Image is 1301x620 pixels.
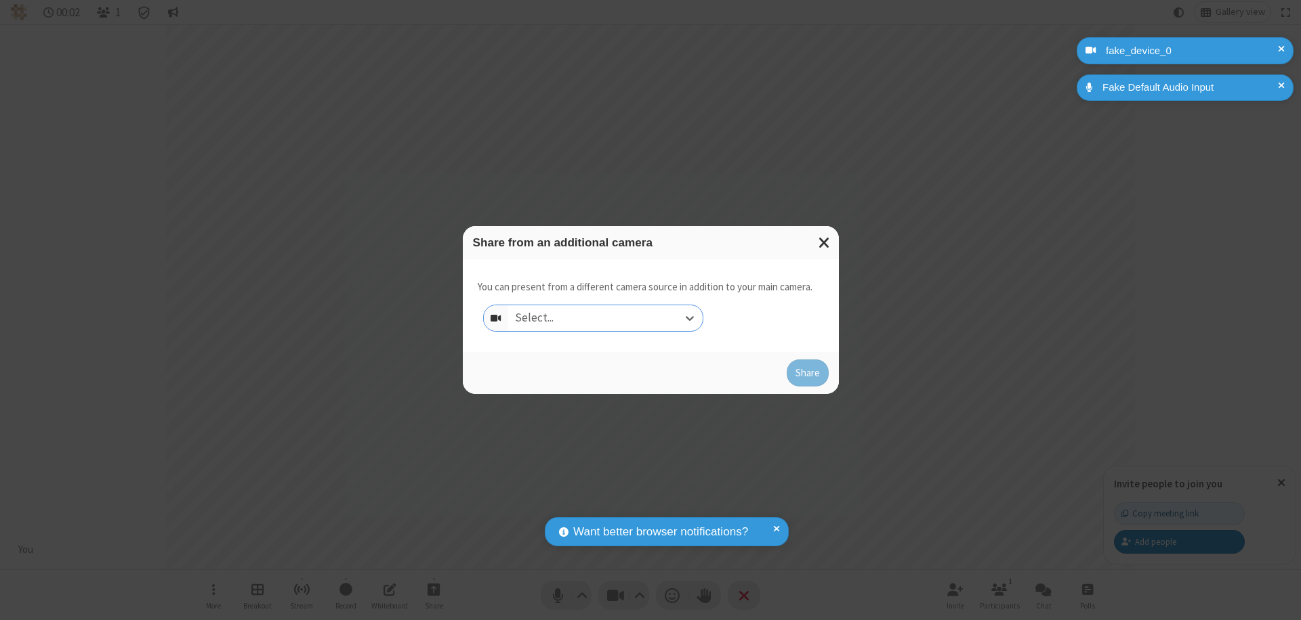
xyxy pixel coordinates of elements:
[810,226,839,259] button: Close modal
[787,359,829,386] button: Share
[1101,43,1283,59] div: fake_device_0
[478,280,812,295] p: You can present from a different camera source in addition to your main camera.
[1098,80,1283,95] div: Fake Default Audio Input
[573,523,748,541] span: Want better browser notifications?
[473,236,829,249] h3: Share from an additional camera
